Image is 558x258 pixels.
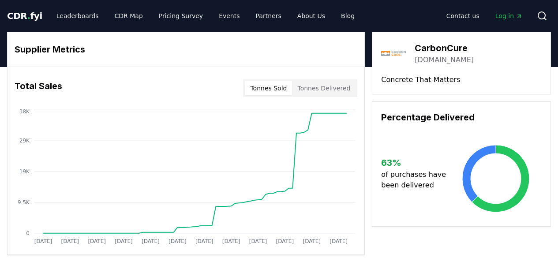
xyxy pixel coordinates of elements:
[152,8,210,24] a: Pricing Survey
[439,8,530,24] nav: Main
[222,238,240,244] tspan: [DATE]
[34,238,52,244] tspan: [DATE]
[381,75,542,85] p: Concrete That Matters
[61,238,79,244] tspan: [DATE]
[88,238,106,244] tspan: [DATE]
[290,8,332,24] a: About Us
[334,8,362,24] a: Blog
[292,81,356,95] button: Tonnes Delivered
[495,11,523,20] span: Log in
[276,238,294,244] tspan: [DATE]
[249,8,288,24] a: Partners
[195,238,213,244] tspan: [DATE]
[19,168,30,175] tspan: 19K
[330,238,348,244] tspan: [DATE]
[142,238,160,244] tspan: [DATE]
[415,55,474,65] a: [DOMAIN_NAME]
[245,81,292,95] button: Tonnes Sold
[381,169,449,191] p: of purchases have been delivered
[7,11,42,21] span: CDR fyi
[26,230,30,236] tspan: 0
[169,238,187,244] tspan: [DATE]
[19,108,30,115] tspan: 38K
[15,79,62,97] h3: Total Sales
[19,138,30,144] tspan: 29K
[381,111,542,124] h3: Percentage Delivered
[18,199,30,206] tspan: 9.5K
[27,11,30,21] span: .
[15,43,357,56] h3: Supplier Metrics
[49,8,362,24] nav: Main
[7,10,42,22] a: CDR.fyi
[115,238,133,244] tspan: [DATE]
[415,41,474,55] h3: CarbonCure
[108,8,150,24] a: CDR Map
[249,238,267,244] tspan: [DATE]
[49,8,106,24] a: Leaderboards
[212,8,247,24] a: Events
[439,8,487,24] a: Contact us
[488,8,530,24] a: Log in
[381,156,449,169] h3: 63 %
[381,41,406,66] img: CarbonCure-logo
[303,238,321,244] tspan: [DATE]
